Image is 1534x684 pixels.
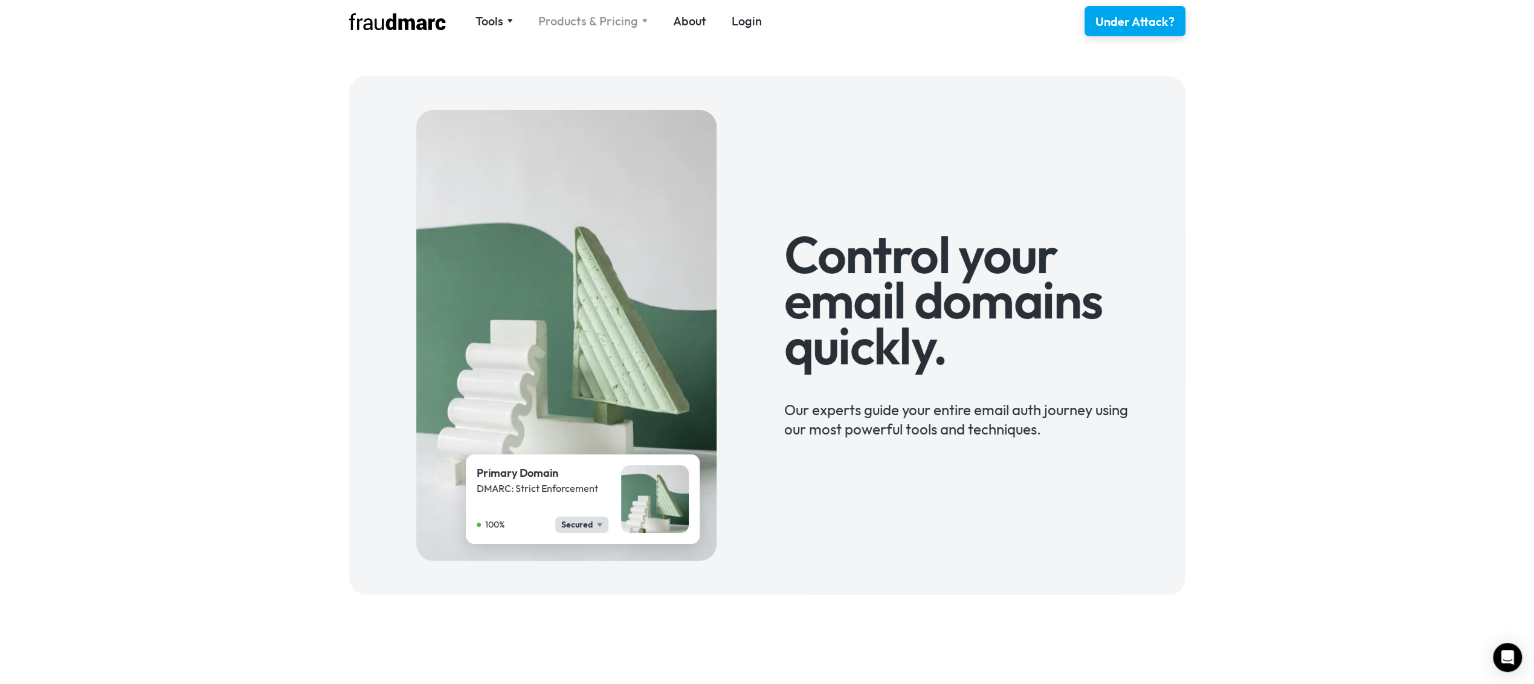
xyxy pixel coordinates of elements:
div: Our experts guide your entire email auth journey using our most powerful tools and techniques. [784,382,1152,439]
div: Products & Pricing [538,13,648,30]
a: Under Attack? [1084,6,1185,36]
div: DMARC: Strict Enforcement [477,481,608,495]
div: Secured [561,518,593,531]
h1: Control your email domains quickly. [784,232,1152,369]
a: Login [732,13,762,30]
div: Primary Domain [477,465,608,481]
div: Tools [475,13,503,30]
a: About [673,13,706,30]
div: 100% [485,518,504,531]
div: Under Attack? [1095,13,1175,30]
div: Tools [475,13,513,30]
div: Products & Pricing [538,13,638,30]
div: Open Intercom Messenger [1493,643,1522,672]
